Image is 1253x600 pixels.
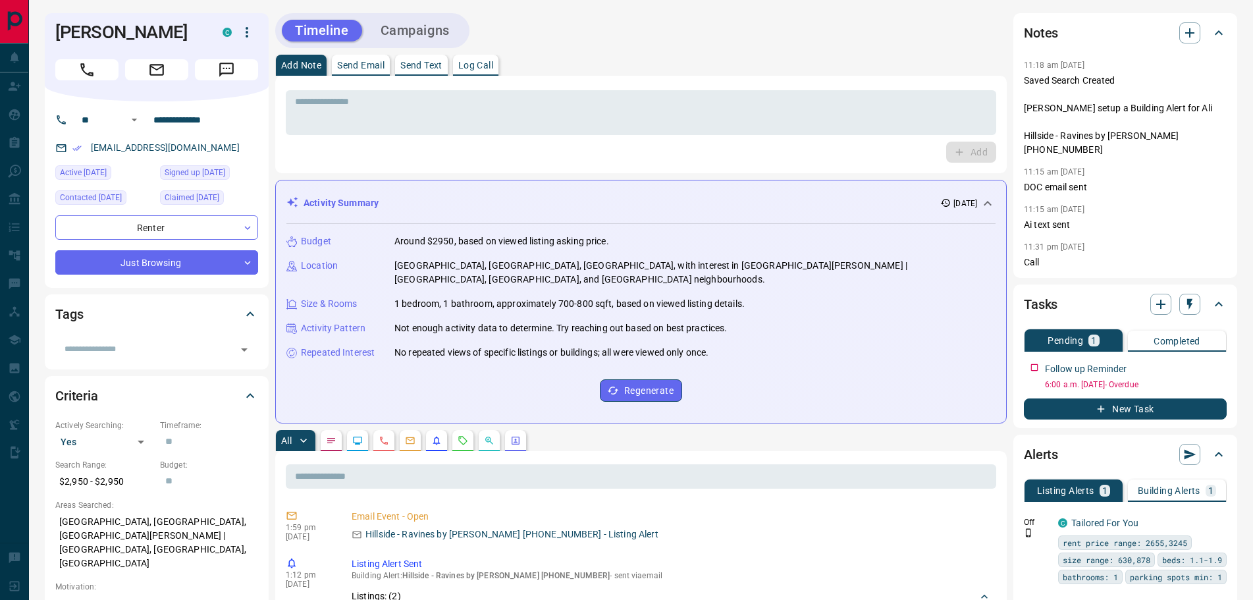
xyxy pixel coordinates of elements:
p: Building Alert : - sent via email [352,571,991,580]
p: 1:59 pm [286,523,332,532]
p: 1 bedroom, 1 bathroom, approximately 700-800 sqft, based on viewed listing details. [394,297,745,311]
svg: Calls [379,435,389,446]
p: Actively Searching: [55,420,153,431]
a: Tailored For You [1071,518,1138,528]
span: Message [195,59,258,80]
p: [GEOGRAPHIC_DATA], [GEOGRAPHIC_DATA], [GEOGRAPHIC_DATA], with interest in [GEOGRAPHIC_DATA][PERSO... [394,259,996,286]
p: Budget: [160,459,258,471]
span: beds: 1.1-1.9 [1162,553,1222,566]
p: Ai text sent [1024,218,1227,232]
p: [DATE] [953,198,977,209]
p: No repeated views of specific listings or buildings; all were viewed only once. [394,346,708,360]
span: Email [125,59,188,80]
div: Thu Aug 28 2025 [55,165,153,184]
h2: Tasks [1024,294,1057,315]
p: Timeframe: [160,420,258,431]
p: Off [1024,516,1050,528]
p: Not enough activity data to determine. Try reaching out based on best practices. [394,321,728,335]
div: condos.ca [1058,518,1067,528]
p: Send Email [337,61,385,70]
h1: [PERSON_NAME] [55,22,203,43]
span: size range: 630,878 [1063,553,1150,566]
button: Open [235,341,253,359]
h2: Tags [55,304,83,325]
a: [EMAIL_ADDRESS][DOMAIN_NAME] [91,142,240,153]
p: Areas Searched: [55,499,258,511]
p: Motivation: [55,581,258,593]
p: 11:18 am [DATE] [1024,61,1084,70]
div: Yes [55,431,153,452]
p: [DATE] [286,580,332,589]
p: Activity Pattern [301,321,365,335]
div: Notes [1024,17,1227,49]
p: [DATE] [286,532,332,541]
svg: Email Verified [72,144,82,153]
p: Add Note [281,61,321,70]
p: Hillside - Ravines by [PERSON_NAME] [PHONE_NUMBER] - Listing Alert [365,528,658,541]
p: 11:15 am [DATE] [1024,167,1084,177]
p: Call [1024,256,1227,269]
div: Tasks [1024,288,1227,320]
p: Pending [1048,336,1083,345]
svg: Listing Alerts [431,435,442,446]
div: Mon Aug 25 2025 [160,165,258,184]
p: 11:15 am [DATE] [1024,205,1084,214]
p: Listing Alert Sent [352,557,991,571]
span: Call [55,59,119,80]
p: Listing Alerts [1037,486,1094,495]
span: rent price range: 2655,3245 [1063,536,1187,549]
span: Contacted [DATE] [60,191,122,204]
button: Regenerate [600,379,682,402]
span: Signed up [DATE] [165,166,225,179]
h2: Notes [1024,22,1058,43]
p: Send Text [400,61,442,70]
p: Follow up Reminder [1045,362,1127,376]
button: New Task [1024,398,1227,420]
p: 6:00 a.m. [DATE] - Overdue [1045,379,1227,391]
p: DOC email sent [1024,180,1227,194]
div: Alerts [1024,439,1227,470]
p: Location [301,259,338,273]
div: Thu Aug 28 2025 [160,190,258,209]
p: Saved Search Created [PERSON_NAME] setup a Building Alert for Ali Hillside - Ravines by [PERSON_N... [1024,74,1227,157]
div: Renter [55,215,258,240]
p: Repeated Interest [301,346,375,360]
div: Tue Sep 09 2025 [55,190,153,209]
svg: Agent Actions [510,435,521,446]
div: Criteria [55,380,258,412]
svg: Emails [405,435,415,446]
p: Log Call [458,61,493,70]
p: 1 [1208,486,1213,495]
p: All [281,436,292,445]
p: Search Range: [55,459,153,471]
button: Campaigns [367,20,463,41]
button: Open [126,112,142,128]
span: Hillside - Ravines by [PERSON_NAME] [PHONE_NUMBER] [402,571,610,580]
div: Just Browsing [55,250,258,275]
svg: Requests [458,435,468,446]
p: [GEOGRAPHIC_DATA], [GEOGRAPHIC_DATA], [GEOGRAPHIC_DATA][PERSON_NAME] | [GEOGRAPHIC_DATA], [GEOGRA... [55,511,258,574]
span: Active [DATE] [60,166,107,179]
p: $2,950 - $2,950 [55,471,153,493]
p: 1:12 pm [286,570,332,580]
div: Tags [55,298,258,330]
span: Claimed [DATE] [165,191,219,204]
button: Timeline [282,20,362,41]
div: Activity Summary[DATE] [286,191,996,215]
p: Building Alerts [1138,486,1200,495]
p: Activity Summary [304,196,379,210]
svg: Push Notification Only [1024,528,1033,537]
p: Around $2950, based on viewed listing asking price. [394,234,609,248]
p: 1 [1091,336,1096,345]
p: Size & Rooms [301,297,358,311]
p: 11:31 pm [DATE] [1024,242,1084,252]
span: parking spots min: 1 [1130,570,1222,584]
h2: Criteria [55,385,98,406]
p: 1 [1102,486,1107,495]
div: condos.ca [223,28,232,37]
svg: Lead Browsing Activity [352,435,363,446]
span: bathrooms: 1 [1063,570,1118,584]
svg: Notes [326,435,336,446]
p: Email Event - Open [352,510,991,524]
h2: Alerts [1024,444,1058,465]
